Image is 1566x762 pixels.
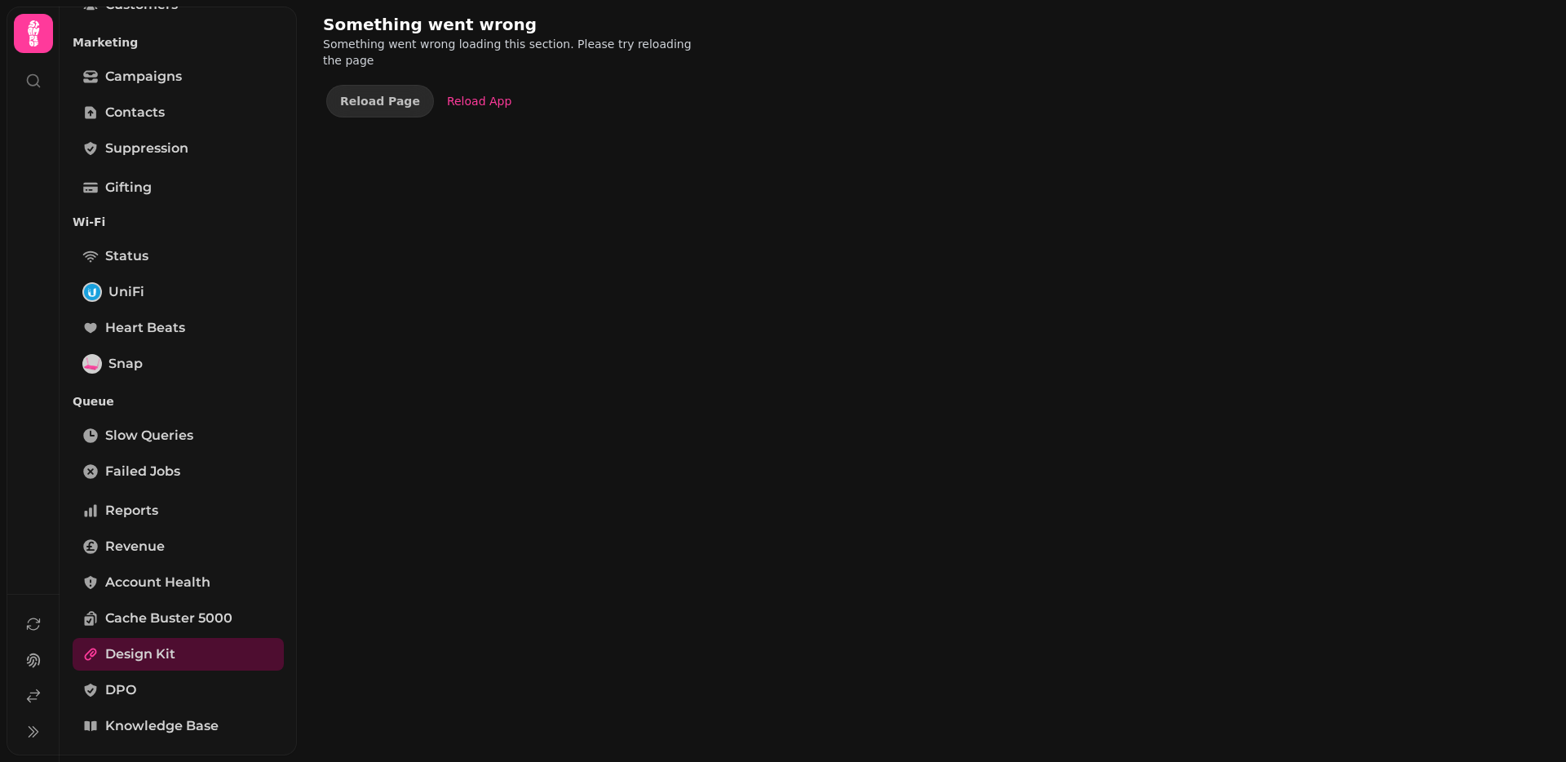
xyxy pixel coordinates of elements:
p: Marketing [73,28,284,57]
div: Reload App [447,93,511,109]
a: Knowledge Base [73,710,284,742]
p: Queue [73,387,284,416]
span: Status [105,246,148,266]
button: Reload Page [326,85,434,117]
span: DPO [105,680,136,700]
span: Suppression [105,139,188,158]
img: UniFi [84,284,100,300]
a: Slow Queries [73,419,284,452]
p: Wi-Fi [73,207,284,237]
a: Status [73,240,284,272]
img: Snap [84,356,100,372]
span: Snap [108,354,143,374]
a: Failed Jobs [73,455,284,488]
a: Cache Buster 5000 [73,602,284,635]
span: Failed Jobs [105,462,180,481]
a: Revenue [73,530,284,563]
p: Something went wrong loading this section. Please try reloading the page [323,36,741,69]
span: Knowledge Base [105,716,219,736]
a: Design Kit [73,638,284,671]
span: Heart beats [105,318,185,338]
a: Reports [73,494,284,527]
span: UniFi [108,282,144,302]
a: Heart beats [73,312,284,344]
span: Campaigns [105,67,182,86]
span: Account Health [105,573,210,592]
h2: Something went wrong [323,13,636,36]
a: Gifting [73,171,284,204]
span: Contacts [105,103,165,122]
a: SnapSnap [73,348,284,380]
a: Campaigns [73,60,284,93]
span: Design Kit [105,645,175,664]
span: Reload Page [340,95,420,107]
span: Reports [105,501,158,521]
a: Reload App [437,85,521,117]
span: Gifting [105,178,152,197]
span: Revenue [105,537,165,556]
span: Slow Queries [105,426,193,445]
a: UniFiUniFi [73,276,284,308]
a: Account Health [73,566,284,599]
a: Contacts [73,96,284,129]
a: Suppression [73,132,284,165]
span: Cache Buster 5000 [105,609,232,628]
a: DPO [73,674,284,707]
